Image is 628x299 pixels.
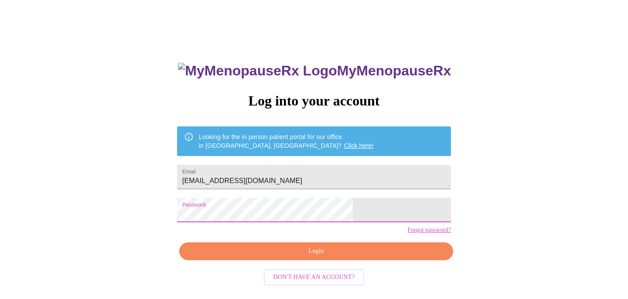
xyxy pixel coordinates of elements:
a: Don't have an account? [262,273,367,280]
button: Don't have an account? [264,269,365,286]
span: Don't have an account? [273,272,355,283]
img: MyMenopauseRx Logo [178,63,337,79]
a: Click here! [344,142,374,149]
h3: MyMenopauseRx [178,63,451,79]
div: Looking for the in person patient portal for our office in [GEOGRAPHIC_DATA], [GEOGRAPHIC_DATA]? [199,129,374,153]
a: Forgot password? [407,227,451,234]
button: Login [179,242,453,260]
span: Login [189,246,443,257]
h3: Log into your account [177,93,451,109]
